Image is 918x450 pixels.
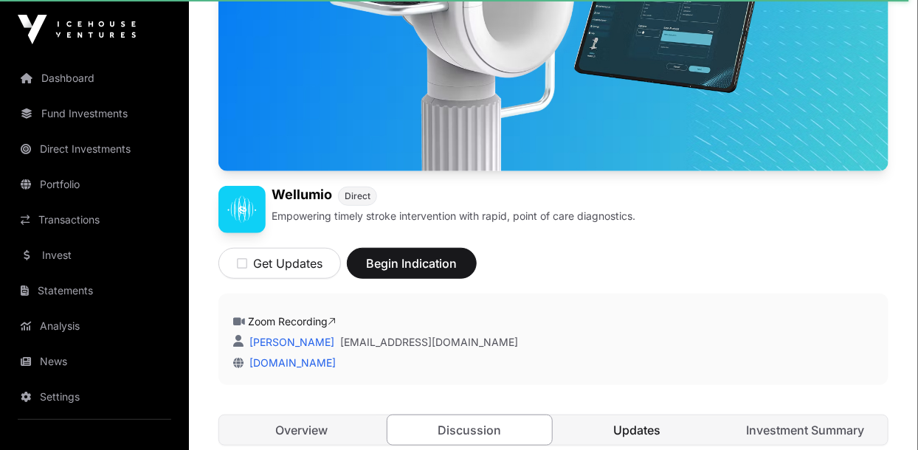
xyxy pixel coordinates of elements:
[12,239,177,271] a: Invest
[12,274,177,307] a: Statements
[218,248,341,279] button: Get Updates
[219,415,384,445] a: Overview
[12,168,177,201] a: Portfolio
[246,336,334,348] a: [PERSON_NAME]
[723,415,888,445] a: Investment Summary
[365,255,458,272] span: Begin Indication
[272,209,635,224] p: Empowering timely stroke intervention with rapid, point of care diagnostics.
[12,381,177,413] a: Settings
[218,186,266,233] img: Wellumio
[555,415,720,445] a: Updates
[347,248,477,279] button: Begin Indication
[387,415,553,446] a: Discussion
[340,335,518,350] a: [EMAIL_ADDRESS][DOMAIN_NAME]
[347,263,477,277] a: Begin Indication
[12,97,177,130] a: Fund Investments
[12,133,177,165] a: Direct Investments
[345,190,370,202] span: Direct
[18,15,136,44] img: Icehouse Ventures Logo
[12,204,177,236] a: Transactions
[272,186,332,206] h1: Wellumio
[12,345,177,378] a: News
[248,315,336,328] a: Zoom Recording
[12,310,177,342] a: Analysis
[244,356,336,369] a: [DOMAIN_NAME]
[844,379,918,450] iframe: Chat Widget
[12,62,177,94] a: Dashboard
[219,415,888,445] nav: Tabs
